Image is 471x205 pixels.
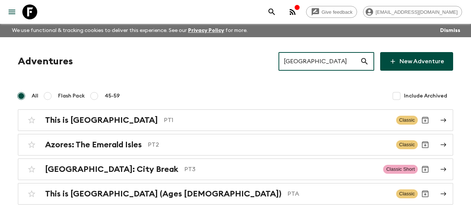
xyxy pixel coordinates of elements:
[32,92,38,100] span: All
[396,189,418,198] span: Classic
[396,116,418,125] span: Classic
[264,4,279,19] button: search adventures
[18,134,453,156] a: Azores: The Emerald IslesPT2ClassicArchive
[4,4,19,19] button: menu
[418,113,433,128] button: Archive
[404,92,447,100] span: Include Archived
[279,51,360,72] input: e.g. AR1, Argentina
[164,116,390,125] p: PT1
[372,9,462,15] span: [EMAIL_ADDRESS][DOMAIN_NAME]
[45,140,142,150] h2: Azores: The Emerald Isles
[45,115,158,125] h2: This is [GEOGRAPHIC_DATA]
[418,137,433,152] button: Archive
[18,183,453,205] a: This is [GEOGRAPHIC_DATA] (Ages [DEMOGRAPHIC_DATA])PTAClassicArchive
[18,109,453,131] a: This is [GEOGRAPHIC_DATA]PT1ClassicArchive
[45,189,281,199] h2: This is [GEOGRAPHIC_DATA] (Ages [DEMOGRAPHIC_DATA])
[418,186,433,201] button: Archive
[438,25,462,36] button: Dismiss
[383,165,418,174] span: Classic Short
[105,92,120,100] span: 45-59
[18,158,453,180] a: [GEOGRAPHIC_DATA]: City BreakPT3Classic ShortArchive
[396,140,418,149] span: Classic
[9,24,251,37] p: We use functional & tracking cookies to deliver this experience. See our for more.
[18,54,73,69] h1: Adventures
[45,164,178,174] h2: [GEOGRAPHIC_DATA]: City Break
[58,92,85,100] span: Flash Pack
[380,52,453,71] a: New Adventure
[363,6,462,18] div: [EMAIL_ADDRESS][DOMAIN_NAME]
[188,28,224,33] a: Privacy Policy
[318,9,357,15] span: Give feedback
[287,189,390,198] p: PTA
[184,165,377,174] p: PT3
[148,140,390,149] p: PT2
[418,162,433,177] button: Archive
[306,6,357,18] a: Give feedback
